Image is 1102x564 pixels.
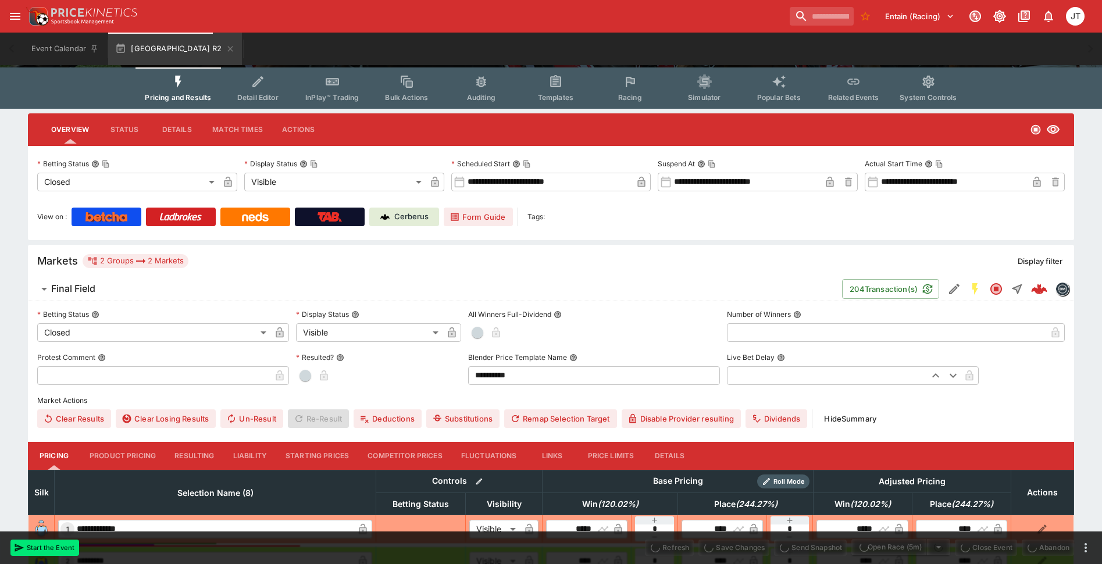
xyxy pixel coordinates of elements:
[299,160,308,168] button: Display StatusCopy To Clipboard
[989,6,1010,27] button: Toggle light/dark mode
[1014,6,1035,27] button: Documentation
[472,474,487,489] button: Bulk edit
[385,93,428,102] span: Bulk Actions
[376,470,543,492] th: Controls
[523,160,531,168] button: Copy To Clipboard
[1031,281,1047,297] div: 940f936f-43c1-47de-bdfe-e528b4d58b4d
[643,442,696,470] button: Details
[394,211,429,223] p: Cerberus
[310,160,318,168] button: Copy To Clipboard
[1046,123,1060,137] svg: Visible
[769,477,809,487] span: Roll Mode
[5,6,26,27] button: open drawer
[512,160,520,168] button: Scheduled StartCopy To Clipboard
[469,520,520,538] div: Visible
[165,442,223,470] button: Resulting
[91,160,99,168] button: Betting StatusCopy To Clipboard
[1028,277,1051,301] a: 940f936f-43c1-47de-bdfe-e528b4d58b4d
[1066,7,1085,26] div: Josh Tanner
[10,540,79,556] button: Start the Event
[856,7,875,26] button: No Bookmarks
[878,7,961,26] button: Select Tenant
[296,352,334,362] p: Resulted?
[98,354,106,362] button: Protest Comment
[91,310,99,319] button: Betting Status
[369,208,439,226] a: Cerberus
[658,159,695,169] p: Suspend At
[380,497,462,511] span: Betting Status
[708,160,716,168] button: Copy To Clipboard
[318,212,342,222] img: TabNZ
[351,310,359,319] button: Display Status
[701,497,790,511] span: Place(244.27%)
[1079,541,1093,555] button: more
[1011,252,1069,270] button: Display filter
[598,497,639,511] em: ( 120.02 %)
[554,310,562,319] button: All Winners Full-Dividend
[37,309,89,319] p: Betting Status
[444,208,513,226] a: Form Guide
[727,352,775,362] p: Live Bet Delay
[151,116,203,144] button: Details
[336,354,344,362] button: Resulted?
[697,160,705,168] button: Suspend AtCopy To Clipboard
[116,409,216,428] button: Clear Losing Results
[569,497,651,511] span: Win(120.02%)
[965,6,986,27] button: Connected to PK
[135,67,966,109] div: Event type filters
[224,442,276,470] button: Liability
[989,282,1003,296] svg: Closed
[648,474,708,488] div: Base Pricing
[37,173,219,191] div: Closed
[851,539,950,555] div: split button
[85,212,127,222] img: Betcha
[468,309,551,319] p: All Winners Full-Dividend
[1055,282,1069,296] div: betmakers
[51,8,137,17] img: PriceKinetics
[37,208,67,226] label: View on :
[1011,470,1074,515] th: Actions
[80,442,165,470] button: Product Pricing
[579,442,644,470] button: Price Limits
[986,279,1007,299] button: Closed
[527,208,545,226] label: Tags:
[276,442,358,470] button: Starting Prices
[244,173,426,191] div: Visible
[1038,6,1059,27] button: Notifications
[288,409,349,428] span: Re-Result
[474,497,534,511] span: Visibility
[467,93,495,102] span: Auditing
[32,520,51,538] img: runner 1
[504,409,617,428] button: Remap Selection Target
[242,212,268,222] img: Neds
[538,93,573,102] span: Templates
[917,497,1006,511] span: Place(244.27%)
[965,279,986,299] button: SGM Enabled
[1031,281,1047,297] img: logo-cerberus--red.svg
[145,93,211,102] span: Pricing and Results
[618,93,642,102] span: Racing
[26,5,49,28] img: PriceKinetics Logo
[37,392,1065,409] label: Market Actions
[900,93,957,102] span: System Controls
[757,93,801,102] span: Popular Bets
[777,354,785,362] button: Live Bet Delay
[736,497,778,511] em: ( 244.27 %)
[622,409,741,428] button: Disable Provider resulting
[1007,279,1028,299] button: Straight
[746,409,807,428] button: Dividends
[42,116,98,144] button: Overview
[1030,124,1042,135] svg: Closed
[951,497,993,511] em: ( 244.27 %)
[102,160,110,168] button: Copy To Clipboard
[822,497,904,511] span: Win(120.02%)
[51,283,95,295] h6: Final Field
[220,409,283,428] button: Un-Result
[296,323,443,342] div: Visible
[37,352,95,362] p: Protest Comment
[37,254,78,267] h5: Markets
[935,160,943,168] button: Copy To Clipboard
[688,93,721,102] span: Simulator
[37,323,270,342] div: Closed
[451,159,510,169] p: Scheduled Start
